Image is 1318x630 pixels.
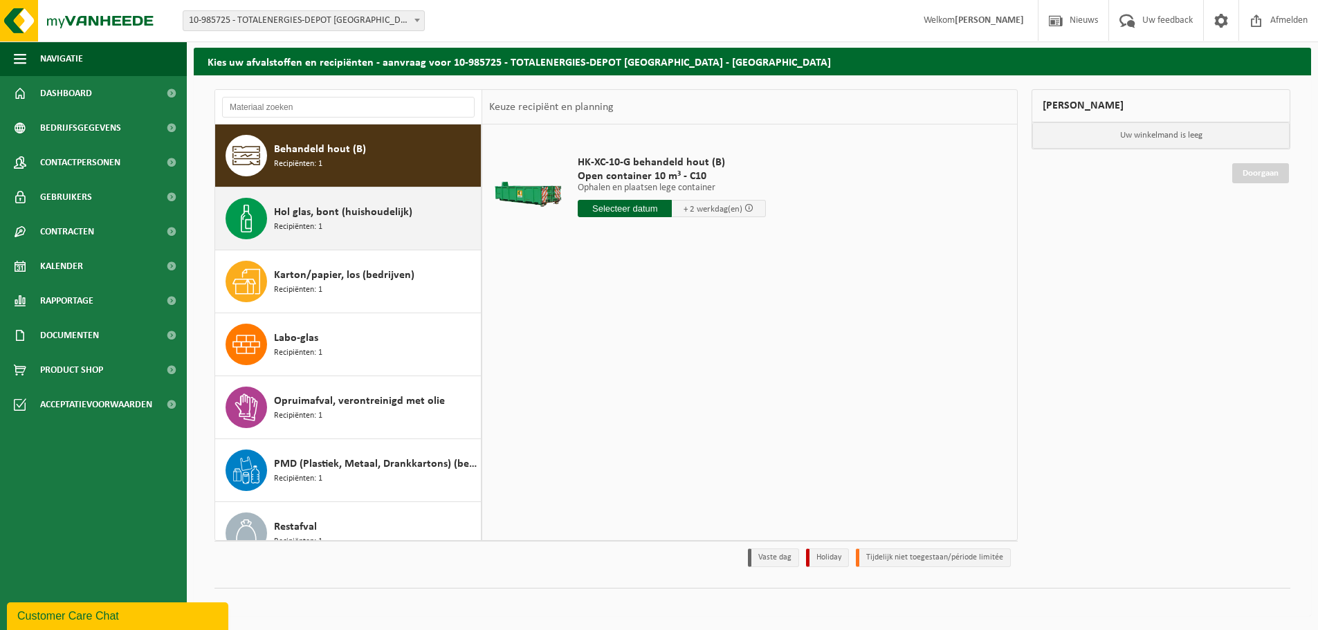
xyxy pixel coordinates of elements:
[215,124,482,187] button: Behandeld hout (B) Recipiënten: 1
[482,90,621,124] div: Keuze recipiënt en planning
[856,548,1011,567] li: Tijdelijk niet toegestaan/période limitée
[40,318,99,353] span: Documenten
[40,284,93,318] span: Rapportage
[40,387,152,422] span: Acceptatievoorwaarden
[222,97,475,118] input: Materiaal zoeken
[274,221,322,234] span: Recipiënten: 1
[684,205,742,214] span: + 2 werkdag(en)
[806,548,849,567] li: Holiday
[7,600,231,630] iframe: chat widget
[274,158,322,171] span: Recipiënten: 1
[274,284,322,297] span: Recipiënten: 1
[274,472,322,485] span: Recipiënten: 1
[40,214,94,249] span: Contracten
[274,535,322,548] span: Recipiënten: 1
[955,15,1024,26] strong: [PERSON_NAME]
[274,393,445,409] span: Opruimafval, verontreinigd met olie
[215,187,482,250] button: Hol glas, bont (huishoudelijk) Recipiënten: 1
[215,439,482,502] button: PMD (Plastiek, Metaal, Drankkartons) (bedrijven) Recipiënten: 1
[40,41,83,76] span: Navigatie
[578,169,766,183] span: Open container 10 m³ - C10
[1232,163,1289,183] a: Doorgaan
[215,376,482,439] button: Opruimafval, verontreinigd met olie Recipiënten: 1
[183,10,425,31] span: 10-985725 - TOTALENERGIES-DEPOT ANTWERPEN - ANTWERPEN
[274,456,477,472] span: PMD (Plastiek, Metaal, Drankkartons) (bedrijven)
[1032,89,1290,122] div: [PERSON_NAME]
[194,48,1311,75] h2: Kies uw afvalstoffen en recipiënten - aanvraag voor 10-985725 - TOTALENERGIES-DEPOT [GEOGRAPHIC_D...
[748,548,799,567] li: Vaste dag
[183,11,424,30] span: 10-985725 - TOTALENERGIES-DEPOT ANTWERPEN - ANTWERPEN
[274,519,317,535] span: Restafval
[274,346,322,360] span: Recipiënten: 1
[40,353,103,387] span: Product Shop
[40,249,83,284] span: Kalender
[215,502,482,565] button: Restafval Recipiënten: 1
[274,409,322,423] span: Recipiënten: 1
[274,141,366,158] span: Behandeld hout (B)
[274,267,414,284] span: Karton/papier, los (bedrijven)
[274,204,412,221] span: Hol glas, bont (huishoudelijk)
[40,76,92,111] span: Dashboard
[274,330,318,346] span: Labo-glas
[1032,122,1290,149] p: Uw winkelmand is leeg
[578,183,766,193] p: Ophalen en plaatsen lege container
[578,156,766,169] span: HK-XC-10-G behandeld hout (B)
[578,200,672,217] input: Selecteer datum
[215,313,482,376] button: Labo-glas Recipiënten: 1
[40,111,121,145] span: Bedrijfsgegevens
[40,180,92,214] span: Gebruikers
[215,250,482,313] button: Karton/papier, los (bedrijven) Recipiënten: 1
[40,145,120,180] span: Contactpersonen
